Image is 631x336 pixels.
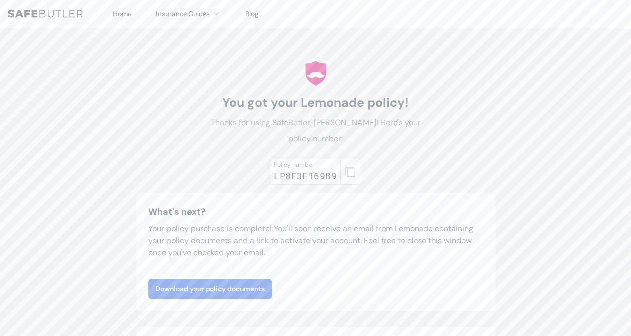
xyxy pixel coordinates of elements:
h3: What's next? [148,205,483,219]
a: Home [113,9,132,18]
img: SafeButler Text Logo [8,10,83,18]
button: Insurance Guides [156,8,221,20]
div: Policy number [274,161,337,169]
p: Thanks for using SafeButler, [PERSON_NAME]! Here's your policy number: [204,115,427,147]
h1: You got your Lemonade policy! [204,95,427,111]
a: Blog [245,9,259,18]
p: Your policy purchase is complete! You'll soon receive an email from Lemonade containing your poli... [148,223,483,259]
div: LP8F3F169B9 [274,169,337,183]
a: Download your policy documents [148,279,272,299]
